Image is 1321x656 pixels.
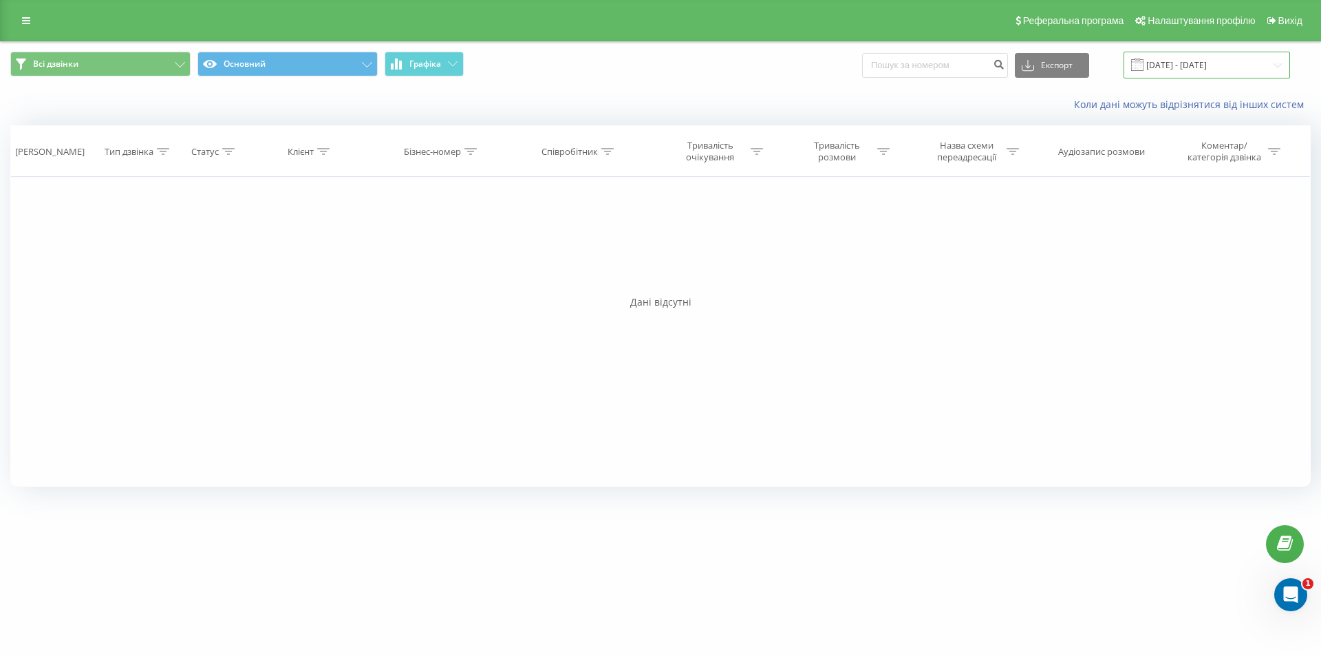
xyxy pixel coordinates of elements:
[1074,98,1304,111] font: Коли дані можуть відрізнятися від інших систем
[1278,15,1302,26] font: Вихід
[105,145,153,158] font: Тип дзвінка
[385,52,464,76] button: Графіка
[15,145,85,158] font: [PERSON_NAME]
[1074,98,1311,111] a: Коли дані можуть відрізнятися від інших систем
[1023,15,1124,26] font: Реферальна програма
[33,58,78,70] font: Всі дзвінки
[1041,59,1073,71] font: Експорт
[288,145,314,158] font: Клієнт
[409,58,441,70] font: Графіка
[191,145,219,158] font: Статус
[686,139,734,163] font: Тривалість очікування
[630,295,691,308] font: Дані відсутні
[937,139,996,163] font: Назва схеми переадресації
[404,145,461,158] font: Бізнес-номер
[862,53,1008,78] input: Пошук за номером
[224,58,266,70] font: Основний
[1274,578,1307,611] iframe: Живий чат у інтеркомі
[814,139,860,163] font: Тривалість розмови
[1305,579,1311,588] font: 1
[10,52,191,76] button: Всі дзвінки
[1058,145,1145,158] font: Аудіозапис розмови
[1188,139,1261,163] font: Коментар/категорія дзвінка
[1148,15,1255,26] font: Налаштування профілю
[541,145,598,158] font: Співробітник
[197,52,378,76] button: Основний
[1015,53,1089,78] button: Експорт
